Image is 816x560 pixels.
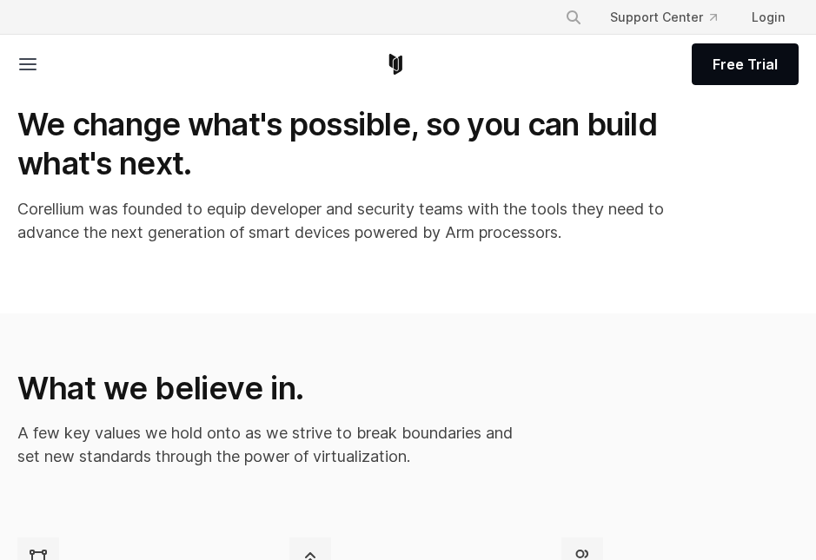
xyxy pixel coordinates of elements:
[385,54,407,75] a: Corellium Home
[551,2,799,33] div: Navigation Menu
[596,2,731,33] a: Support Center
[692,43,799,85] a: Free Trial
[17,421,527,468] p: A few key values we hold onto as we strive to break boundaries and set new standards through the ...
[17,105,713,183] h1: We change what's possible, so you can build what's next.
[713,54,778,75] span: Free Trial
[17,369,527,407] h2: What we believe in.
[558,2,589,33] button: Search
[738,2,799,33] a: Login
[17,197,713,244] p: Corellium was founded to equip developer and security teams with the tools they need to advance t...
